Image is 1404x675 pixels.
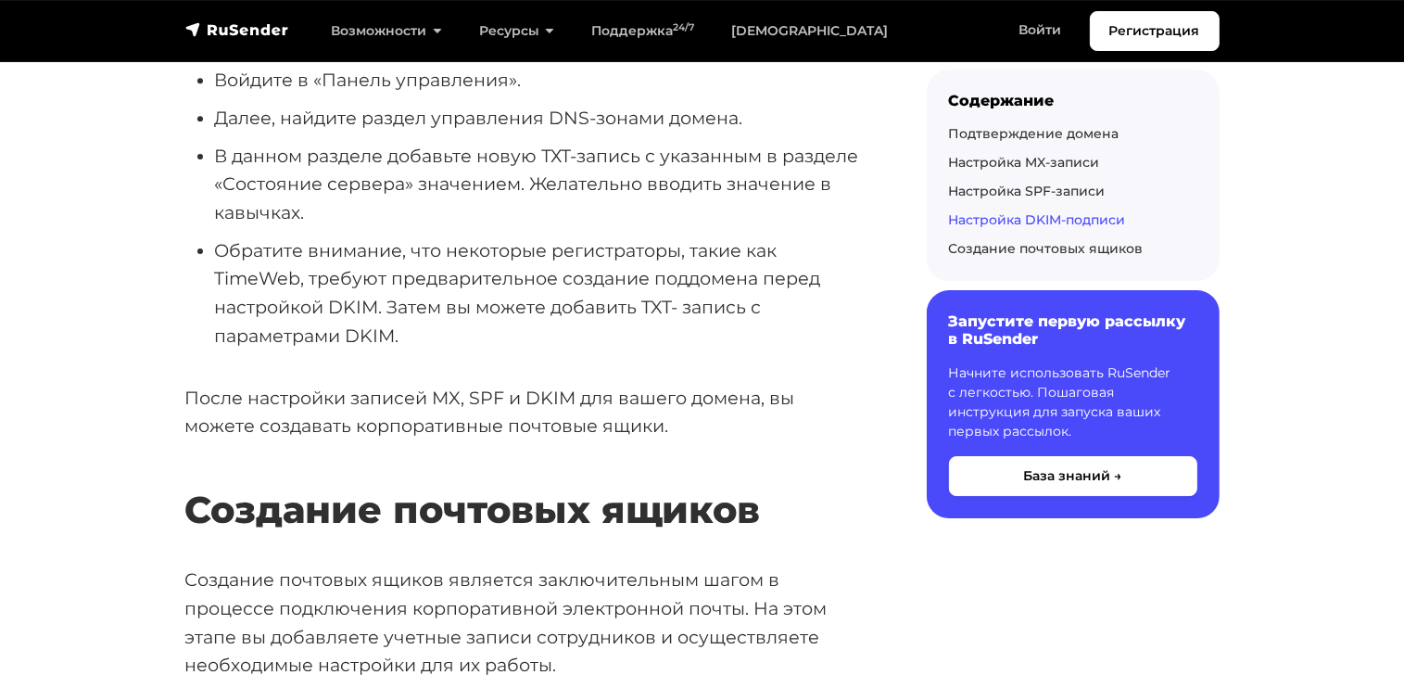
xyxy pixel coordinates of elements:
li: Обратите внимание, что некоторые регистраторы, такие как TimeWeb, требуют предварительное создани... [215,236,867,350]
h6: Запустите первую рассылку в RuSender [949,312,1197,348]
li: Далее, найдите раздел управления DNS-зонами домена. [215,104,867,133]
a: Настройка MX-записи [949,154,1100,171]
a: Создание почтовых ящиков [949,240,1144,257]
a: Возможности [313,12,461,50]
p: После настройки записей MX, SPF и DKIM для вашего домена, вы можете создавать корпоративные почто... [185,384,867,440]
a: Ресурсы [461,12,573,50]
a: Регистрация [1090,11,1220,51]
div: Содержание [949,92,1197,109]
a: Запустите первую рассылку в RuSender Начните использовать RuSender с легкостью. Пошаговая инструк... [927,290,1220,517]
p: Начните использовать RuSender с легкостью. Пошаговая инструкция для запуска ваших первых рассылок. [949,363,1197,441]
img: RuSender [185,20,289,39]
li: В данном разделе добавьте новую ТХТ-запись с указанным в разделе «Состояние сервера» значением. Ж... [215,142,867,227]
a: Настройка SPF-записи [949,183,1106,199]
a: Подтверждение домена [949,125,1119,142]
sup: 24/7 [673,21,694,33]
a: Поддержка24/7 [573,12,713,50]
a: [DEMOGRAPHIC_DATA] [713,12,906,50]
h2: Создание почтовых ящиков [185,433,867,532]
button: База знаний → [949,456,1197,496]
a: Настройка DKIM-подписи [949,211,1126,228]
a: Войти [1001,11,1081,49]
li: Войдите в «Панель управления». [215,66,867,95]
